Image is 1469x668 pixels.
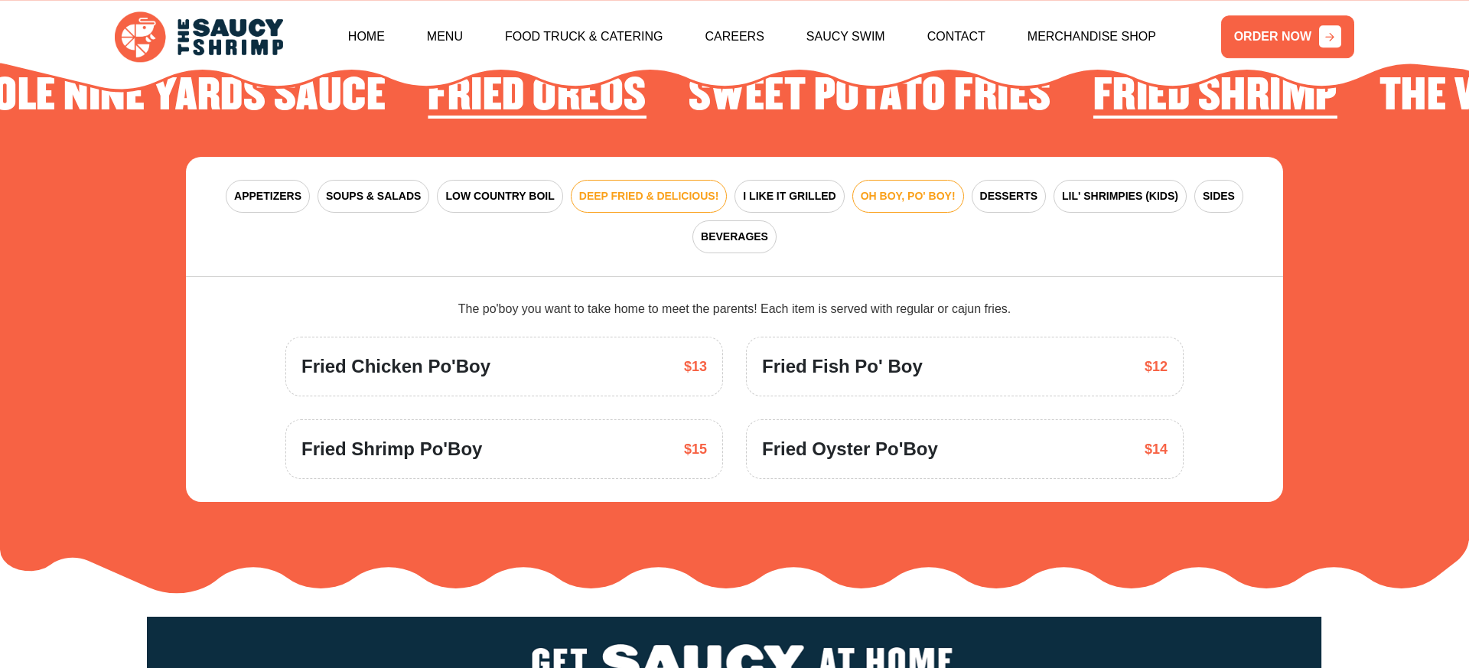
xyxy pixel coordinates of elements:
a: Menu [427,4,463,70]
button: LOW COUNTRY BOIL [437,180,562,213]
h2: Sweet Potato Fries [689,73,1051,120]
span: I LIKE IT GRILLED [743,188,835,204]
button: DESSERTS [972,180,1046,213]
span: APPETIZERS [234,188,301,204]
div: The po'boy you want to take home to meet the parents! Each item is served with regular or cajun f... [285,300,1184,318]
a: Food Truck & Catering [505,4,663,70]
span: OH BOY, PO' BOY! [861,188,956,204]
h2: Fried Oreos [428,73,647,120]
a: Careers [705,4,764,70]
li: 1 of 4 [1093,73,1337,126]
a: Home [348,4,385,70]
button: DEEP FRIED & DELICIOUS! [571,180,728,213]
button: I LIKE IT GRILLED [734,180,844,213]
li: 4 of 4 [689,73,1051,126]
a: ORDER NOW [1221,15,1354,58]
span: $15 [684,439,707,460]
span: $14 [1145,439,1168,460]
img: logo [115,11,283,63]
button: APPETIZERS [226,180,310,213]
span: Fried Chicken Po'Boy [301,353,490,380]
span: Fried Fish Po' Boy [762,353,923,380]
button: SOUPS & SALADS [318,180,429,213]
span: LOW COUNTRY BOIL [445,188,554,204]
a: Saucy Swim [806,4,885,70]
li: 3 of 4 [428,73,647,126]
span: Fried Oyster Po'Boy [762,435,938,463]
span: SOUPS & SALADS [326,188,421,204]
button: BEVERAGES [692,220,777,253]
span: LIL' SHRIMPIES (KIDS) [1062,188,1178,204]
a: Merchandise Shop [1028,4,1156,70]
span: $12 [1145,357,1168,377]
span: BEVERAGES [701,229,768,245]
span: DESSERTS [980,188,1037,204]
button: SIDES [1194,180,1243,213]
a: Contact [927,4,985,70]
button: LIL' SHRIMPIES (KIDS) [1054,180,1187,213]
span: DEEP FRIED & DELICIOUS! [579,188,719,204]
h2: Fried Shrimp [1093,73,1337,120]
span: SIDES [1203,188,1235,204]
span: Fried Shrimp Po'Boy [301,435,482,463]
span: $13 [684,357,707,377]
button: OH BOY, PO' BOY! [852,180,964,213]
